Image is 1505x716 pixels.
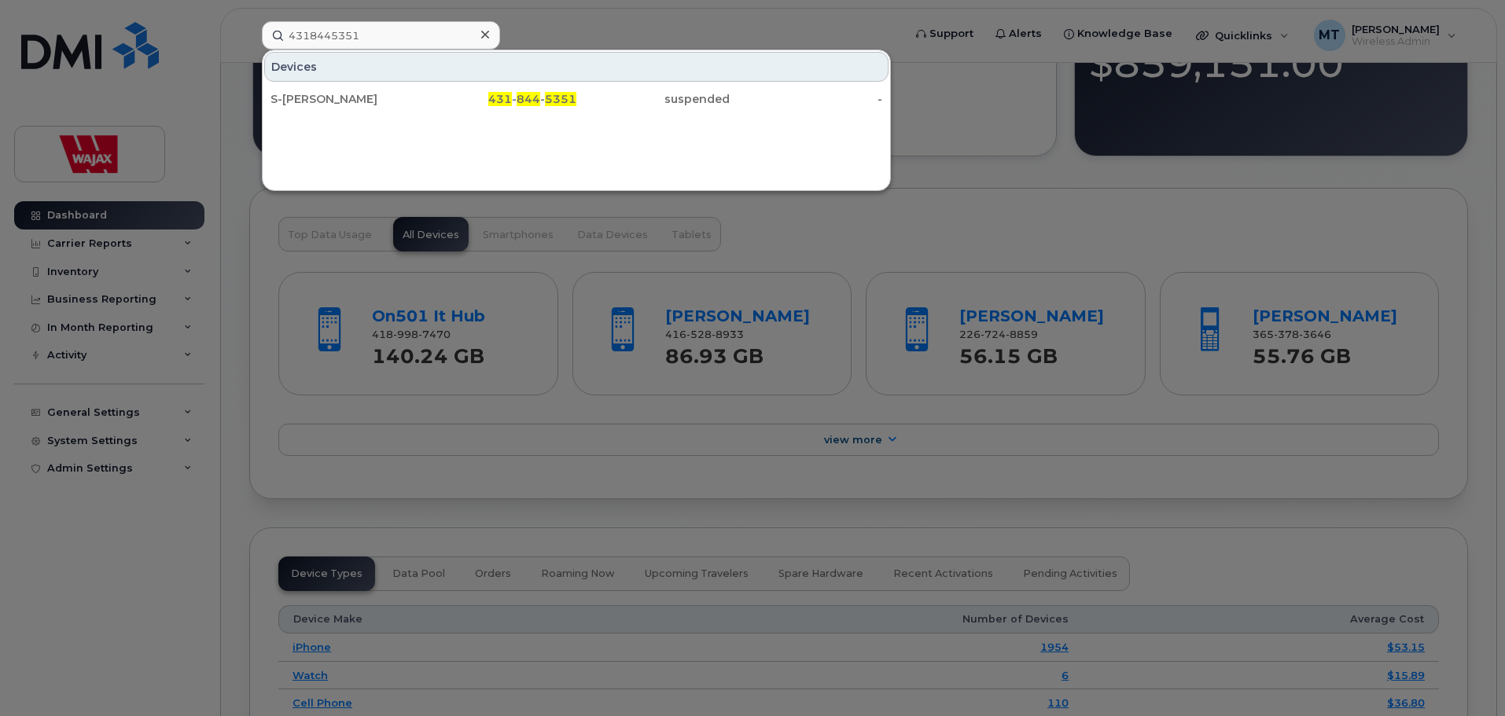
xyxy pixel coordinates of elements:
[576,91,730,107] div: suspended
[270,91,424,107] div: S-[PERSON_NAME]
[264,85,889,113] a: S-[PERSON_NAME]431-844-5351suspended-
[545,92,576,106] span: 5351
[264,52,889,82] div: Devices
[262,21,500,50] input: Find something...
[488,92,512,106] span: 431
[730,91,883,107] div: -
[517,92,540,106] span: 844
[424,91,577,107] div: - -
